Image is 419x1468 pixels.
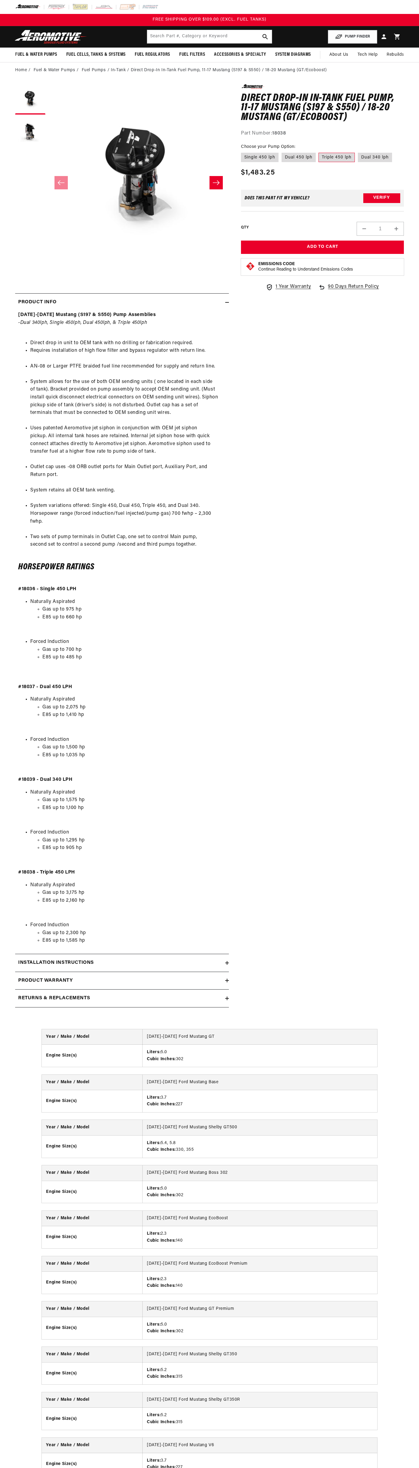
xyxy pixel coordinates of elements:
[143,1438,377,1453] td: [DATE]-[DATE] Ford Mustang V6
[143,1165,377,1181] td: [DATE]-[DATE] Ford Mustang Boss 302
[147,1141,161,1145] strong: Liters:
[42,744,226,751] li: Gas up to 1,500 hp
[258,267,353,272] p: Continue Reading to Understand Emissions Codes
[42,1165,142,1181] th: Year / Make / Model
[42,1362,142,1384] th: Engine Size(s)
[272,131,286,136] strong: 18038
[143,1256,377,1272] td: [DATE]-[DATE] Ford Mustang EcoBoost Premium
[42,837,226,844] li: Gas up to 1,295 hp
[130,48,175,62] summary: Fuel Regulators
[147,1283,176,1288] strong: Cubic Inches:
[30,339,226,347] li: Direct drop in unit to OEM tank with no drilling or fabrication required.
[143,1301,377,1317] td: [DATE]-[DATE] Ford Mustang GT Premium
[143,1226,377,1248] td: 2.3 140
[42,1135,142,1157] th: Engine Size(s)
[30,533,226,549] li: Two sets of pump terminals in Outlet Cap, one set to control Main pump, second set to control a s...
[143,1272,377,1294] td: 2.3 140
[13,30,89,44] img: Aeromotive
[42,1438,142,1453] th: Year / Make / Model
[143,1135,377,1157] td: 5.4, 5.8 330, 355
[18,684,72,689] strong: #18037 - Dual 450 LPH
[266,283,311,291] a: 1 Year Warranty
[42,654,226,661] li: E85 up to 485 hp
[62,48,130,62] summary: Fuel Cells, Tanks & Systems
[143,1029,377,1045] td: [DATE]-[DATE] Ford Mustang GT
[15,84,229,281] media-gallery: Gallery Viewer
[147,1458,161,1463] strong: Liters:
[241,241,404,254] button: Add to Cart
[147,1102,176,1107] strong: Cubic Inches:
[42,1029,142,1045] th: Year / Make / Model
[42,1317,142,1339] th: Engine Size(s)
[147,1050,161,1054] strong: Liters:
[42,1226,142,1248] th: Engine Size(s)
[34,67,75,74] a: Fuel & Water Pumps
[30,736,226,767] li: Forced Induction
[318,153,355,162] label: Triple 450 lph
[30,696,226,727] li: Naturally Aspirated
[18,320,147,325] em: -Dual 340lph, Single 450lph, Dual 450lph, & Triple 450lph
[387,52,404,58] span: Rebuilds
[42,704,226,711] li: Gas up to 2,075 hp
[42,1392,142,1408] th: Year / Make / Model
[329,52,348,57] span: About Us
[42,751,226,767] li: E85 up to 1,035 hp
[42,1045,142,1067] th: Engine Size(s)
[241,94,404,122] h1: Direct Drop-In In-Tank Fuel Pump, 11-17 Mustang (S197 & S550) / 18-20 Mustang (GT/Ecoboost)
[328,283,379,297] span: 90 Days Return Policy
[42,1408,142,1430] th: Engine Size(s)
[42,614,226,629] li: E85 up to 660 hp
[42,1120,142,1135] th: Year / Make / Model
[42,1211,142,1226] th: Year / Make / Model
[42,796,226,804] li: Gas up to 1,575 hp
[18,587,77,591] strong: #18036 - Single 450 LPH
[30,881,226,912] li: Naturally Aspirated
[147,1095,161,1100] strong: Liters:
[143,1120,377,1135] td: [DATE]-[DATE] Ford Mustang Shelby GT500
[30,638,226,661] li: Forced Induction
[363,193,400,203] button: Verify
[18,994,90,1002] h2: Returns & replacements
[147,1420,176,1424] strong: Cubic Inches:
[15,84,45,115] button: Load image 1 in gallery view
[42,646,226,654] li: Gas up to 700 hp
[214,52,266,58] span: Accessories & Specialty
[42,1301,142,1317] th: Year / Make / Model
[18,777,73,782] strong: #18039 - Dual 340 LPH
[30,789,226,820] li: Naturally Aspirated
[30,463,226,487] li: Outlet cap uses -08 ORB outlet ports for Main Outlet port, Auxiliary Port, and Return port.
[241,130,404,138] div: Part Number:
[358,52,378,58] span: Tech Help
[111,67,131,74] li: In-Tank
[42,1347,142,1362] th: Year / Make / Model
[143,1211,377,1226] td: [DATE]-[DATE] Ford Mustang EcoBoost
[275,283,311,291] span: 1 Year Warranty
[143,1045,377,1067] td: 5.0 302
[42,711,226,727] li: E85 up to 1,410 hp
[147,1231,161,1236] strong: Liters:
[353,48,382,62] summary: Tech Help
[30,921,226,945] li: Forced Induction
[147,1238,176,1243] strong: Cubic Inches:
[258,262,295,266] strong: Emissions Code
[209,48,271,62] summary: Accessories & Specialty
[42,606,226,614] li: Gas up to 975 hp
[143,1408,377,1430] td: 5.2 315
[325,48,353,62] a: About Us
[42,1090,142,1112] th: Engine Size(s)
[147,1413,161,1417] strong: Liters:
[259,30,272,43] button: search button
[147,1057,176,1061] strong: Cubic Inches:
[15,294,229,311] summary: Product Info
[42,804,226,820] li: E85 up to 1,100 hp
[42,844,226,860] li: E85 up to 905 hp
[18,959,94,967] h2: Installation Instructions
[246,261,255,271] img: Emissions code
[42,1181,142,1203] th: Engine Size(s)
[30,829,226,860] li: Forced Induction
[42,1256,142,1272] th: Year / Make / Model
[271,48,315,62] summary: System Diagrams
[30,424,226,463] li: Uses patented Aeromotive jet siphon in conjunction with OEM jet siphon pickup. All internal tank ...
[175,48,209,62] summary: Fuel Filters
[15,972,229,990] summary: Product warranty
